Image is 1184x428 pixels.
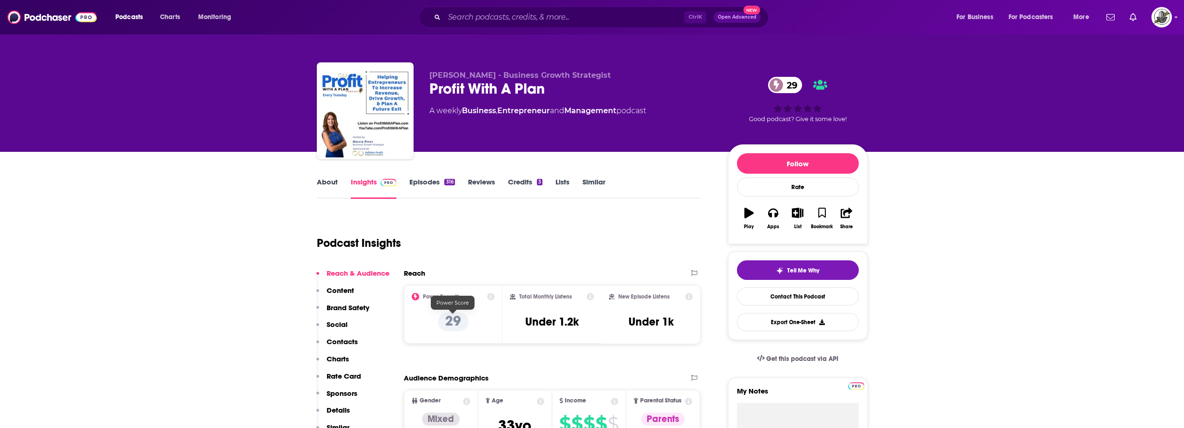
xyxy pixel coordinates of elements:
button: Reach & Audience [316,269,389,286]
button: Contacts [316,337,358,354]
img: tell me why sparkle [776,267,783,274]
p: 29 [438,313,468,331]
label: My Notes [737,387,859,403]
button: Export One-Sheet [737,313,859,331]
div: Play [744,224,754,230]
a: Entrepreneur [497,106,550,115]
h1: Podcast Insights [317,236,401,250]
button: Brand Safety [316,303,369,320]
span: [PERSON_NAME] - Business Growth Strategist [429,71,611,80]
a: Get this podcast via API [749,347,846,370]
p: Contacts [327,337,358,346]
div: Power Score [431,296,475,310]
button: Charts [316,354,349,372]
button: open menu [192,10,243,25]
div: Mixed [422,413,460,426]
button: Rate Card [316,372,361,389]
span: Age [492,398,503,404]
span: For Podcasters [1009,11,1053,24]
span: , [496,106,497,115]
span: and [550,106,564,115]
h2: Power Score™ [423,293,459,300]
div: A weekly podcast [429,105,646,116]
span: Get this podcast via API [766,355,838,363]
button: open menu [950,10,1005,25]
a: Similar [582,177,605,199]
span: New [743,6,760,14]
p: Charts [327,354,349,363]
button: open menu [1067,10,1101,25]
span: For Business [957,11,993,24]
button: Open AdvancedNew [714,12,761,23]
img: Podchaser Pro [381,179,397,186]
button: Content [316,286,354,303]
span: Good podcast? Give it some love! [749,115,847,122]
h3: Under 1k [629,315,674,329]
div: 29Good podcast? Give it some love! [728,71,868,129]
a: Contact This Podcast [737,287,859,306]
span: Logged in as PodProMaxBooking [1151,7,1172,27]
a: Episodes316 [409,177,455,199]
button: open menu [109,10,155,25]
a: 29 [768,77,802,93]
p: Reach & Audience [327,269,389,278]
a: InsightsPodchaser Pro [351,177,397,199]
a: Management [564,106,616,115]
button: Bookmark [810,202,834,235]
div: Share [840,224,853,230]
a: About [317,177,338,199]
button: tell me why sparkleTell Me Why [737,260,859,280]
button: Show profile menu [1151,7,1172,27]
button: Details [316,406,350,423]
button: Social [316,320,348,337]
div: List [794,224,802,230]
p: Rate Card [327,372,361,380]
button: Apps [761,202,785,235]
a: Lists [555,177,569,199]
img: Podchaser Pro [848,382,864,390]
div: 3 [537,179,542,185]
div: Rate [737,177,859,197]
p: Sponsors [327,389,357,398]
span: Monitoring [198,11,231,24]
span: Parental Status [640,398,682,404]
div: Apps [767,224,779,230]
p: Social [327,320,348,329]
h2: Reach [404,269,425,278]
h2: New Episode Listens [618,293,669,300]
a: Show notifications dropdown [1126,9,1140,25]
h2: Audience Demographics [404,374,488,382]
button: Sponsors [316,389,357,406]
span: Charts [160,11,180,24]
input: Search podcasts, credits, & more... [444,10,684,25]
p: Brand Safety [327,303,369,312]
img: User Profile [1151,7,1172,27]
h3: Under 1.2k [525,315,579,329]
span: Income [565,398,586,404]
span: Podcasts [115,11,143,24]
span: Open Advanced [718,15,756,20]
span: Gender [420,398,441,404]
img: Profit With A Plan [319,64,412,157]
a: Charts [154,10,186,25]
button: Share [834,202,858,235]
span: Ctrl K [684,11,706,23]
a: Credits3 [508,177,542,199]
div: 316 [444,179,455,185]
span: Tell Me Why [787,267,819,274]
a: Show notifications dropdown [1103,9,1118,25]
img: Podchaser - Follow, Share and Rate Podcasts [7,8,97,26]
button: Play [737,202,761,235]
button: Follow [737,153,859,174]
p: Details [327,406,350,414]
div: Bookmark [811,224,833,230]
button: open menu [1003,10,1067,25]
div: Search podcasts, credits, & more... [428,7,777,28]
div: Parents [641,413,685,426]
span: 29 [777,77,802,93]
p: Content [327,286,354,295]
h2: Total Monthly Listens [519,293,572,300]
a: Pro website [848,381,864,390]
